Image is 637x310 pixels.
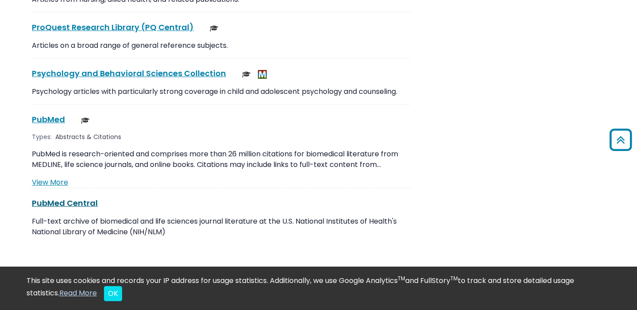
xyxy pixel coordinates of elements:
img: Scholarly or Peer Reviewed [242,70,251,79]
p: Articles on a broad range of general reference subjects. [32,40,411,51]
img: MeL (Michigan electronic Library) [258,70,267,79]
p: Full-text archive of biomedical and life sciences journal literature at the U.S. National Institu... [32,216,411,237]
div: This site uses cookies and records your IP address for usage statistics. Additionally, we use Goo... [27,275,610,301]
div: Abstracts & Citations [55,132,123,142]
img: Scholarly or Peer Reviewed [210,24,219,33]
a: Read More [59,288,97,298]
a: ProQuest Research Library (PQ Central) [32,22,194,33]
a: View More [32,177,68,187]
a: Psychology and Behavioral Sciences Collection [32,68,226,79]
p: PubMed is research-oriented and comprises more than 26 million citations for biomedical literatur... [32,149,411,170]
button: Close [104,286,122,301]
p: Psychology articles with particularly strong coverage in child and adolescent psychology and coun... [32,86,411,97]
a: PubMed [32,114,65,125]
span: Types: [32,132,52,142]
a: PubMed Central [32,198,98,209]
sup: TM [398,275,405,282]
img: Scholarly or Peer Reviewed [81,116,90,125]
sup: TM [450,275,458,282]
a: Back to Top [606,133,635,147]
